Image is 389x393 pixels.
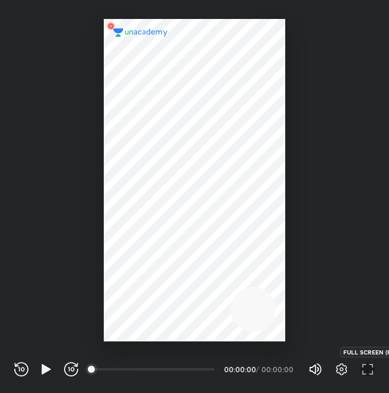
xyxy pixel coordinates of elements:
img: wMgqJGBwKWe8AAAAABJRU5ErkJggg== [104,19,118,33]
div: / [256,366,259,373]
img: logo.2a7e12a2.svg [113,28,168,37]
div: 00:00:00 [224,366,254,373]
div: 00:00:00 [262,366,294,373]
